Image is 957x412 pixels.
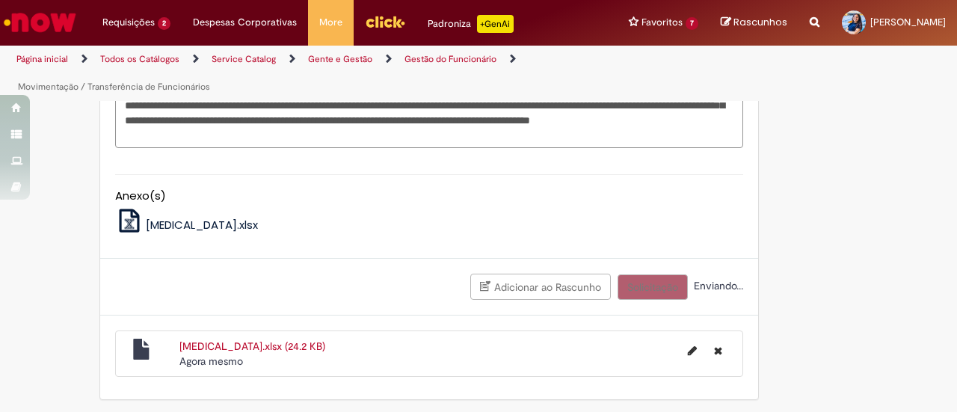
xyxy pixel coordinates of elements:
[18,81,210,93] a: Movimentação / Transferência de Funcionários
[679,339,706,363] button: Editar nome de arquivo Change Job.xlsx
[404,53,496,65] a: Gestão do Funcionário
[193,15,297,30] span: Despesas Corporativas
[100,53,179,65] a: Todos os Catálogos
[686,17,698,30] span: 7
[179,354,243,368] span: Agora mesmo
[179,354,243,368] time: 30/09/2025 18:03:28
[870,16,946,28] span: [PERSON_NAME]
[705,339,731,363] button: Excluir Change Job.xlsx
[115,190,743,203] h5: Anexo(s)
[115,217,259,233] a: [MEDICAL_DATA].xlsx
[721,16,787,30] a: Rascunhos
[691,279,743,292] span: Enviando...
[179,339,325,353] a: [MEDICAL_DATA].xlsx (24.2 KB)
[158,17,170,30] span: 2
[477,15,514,33] p: +GenAi
[641,15,683,30] span: Favoritos
[365,10,405,33] img: click_logo_yellow_360x200.png
[16,53,68,65] a: Página inicial
[733,15,787,29] span: Rascunhos
[319,15,342,30] span: More
[428,15,514,33] div: Padroniza
[146,217,258,233] span: [MEDICAL_DATA].xlsx
[1,7,79,37] img: ServiceNow
[11,46,627,101] ul: Trilhas de página
[308,53,372,65] a: Gente e Gestão
[102,15,155,30] span: Requisições
[212,53,276,65] a: Service Catalog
